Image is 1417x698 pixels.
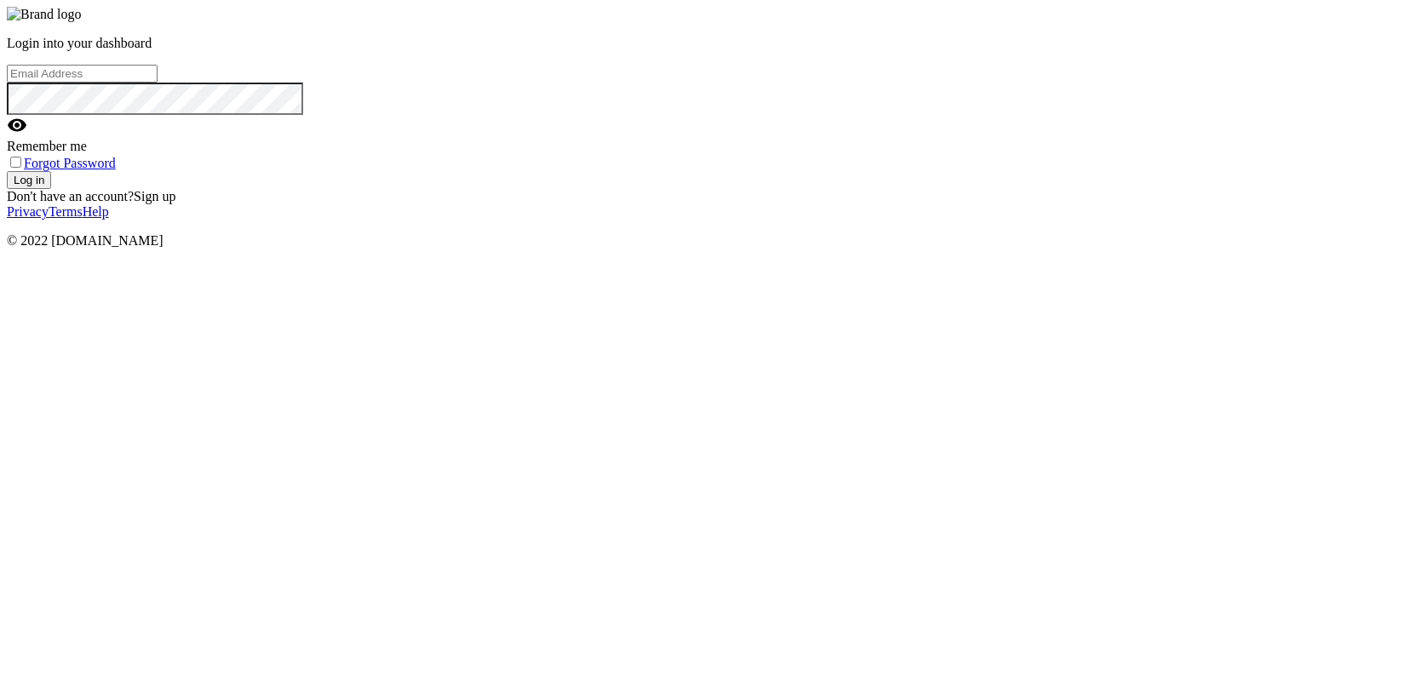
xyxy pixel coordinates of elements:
span: visibility [7,115,27,135]
input: Email Address [7,65,158,83]
img: Brand logo [7,7,82,22]
input: Remember me [10,157,21,168]
p: Login into your dashboard [7,36,364,51]
p: © 2022 [DOMAIN_NAME] [7,233,1410,249]
div: Remember me [7,139,364,154]
a: Privacy [7,204,49,219]
button: Log in [7,171,51,189]
a: Help [83,204,109,219]
div: Don't have an account? [7,189,1410,204]
a: Terms [49,204,83,219]
a: Forgot Password [24,156,116,170]
a: Sign up [134,189,175,203]
span: Log in [14,174,44,186]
